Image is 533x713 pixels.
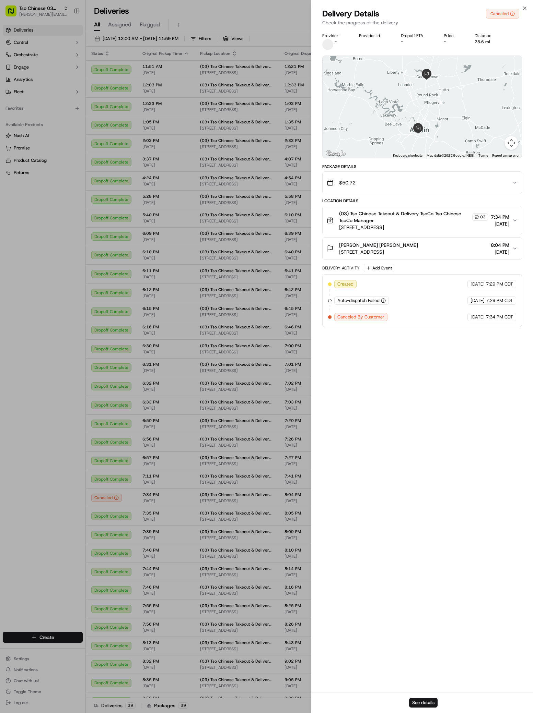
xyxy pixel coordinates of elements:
[322,8,379,19] span: Delivery Details
[492,154,520,157] a: Report a map error
[323,206,522,235] button: (03) Tso Chinese Takeout & Delivery TsoCo Tso Chinese TsoCo Manager03[STREET_ADDRESS]7:34 PM[DATE]
[480,214,486,220] span: 03
[322,164,522,169] div: Package Details
[322,198,522,204] div: Location Details
[337,298,380,304] span: Auto-dispatch Failed
[335,39,337,45] span: -
[505,136,518,150] button: Map camera controls
[339,210,471,224] span: (03) Tso Chinese Takeout & Delivery TsoCo Tso Chinese TsoCo Manager
[339,249,418,255] span: [STREET_ADDRESS]
[471,281,485,287] span: [DATE]
[475,33,501,38] div: Distance
[471,314,485,320] span: [DATE]
[486,9,519,19] button: Canceled
[427,154,474,157] span: Map data ©2025 Google, INEGI
[401,33,433,38] div: Dropoff ETA
[359,33,390,38] div: Provider Id
[339,179,356,186] span: $50.72
[491,242,509,249] span: 8:04 PM
[471,298,485,304] span: [DATE]
[339,224,488,231] span: [STREET_ADDRESS]
[491,249,509,255] span: [DATE]
[323,238,522,259] button: [PERSON_NAME] [PERSON_NAME][STREET_ADDRESS]8:04 PM[DATE]
[444,39,464,45] div: -
[322,265,360,271] div: Delivery Activity
[486,281,513,287] span: 7:29 PM CDT
[444,33,464,38] div: Price
[486,314,513,320] span: 7:34 PM CDT
[491,220,509,227] span: [DATE]
[337,281,354,287] span: Created
[322,19,522,26] p: Check the progress of the delivery
[478,154,488,157] a: Terms (opens in new tab)
[322,33,348,38] div: Provider
[339,242,418,249] span: [PERSON_NAME] [PERSON_NAME]
[323,172,522,194] button: $50.72
[393,153,422,158] button: Keyboard shortcuts
[337,314,384,320] span: Canceled By Customer
[409,698,438,708] button: See details
[401,39,433,45] div: -
[364,264,394,272] button: Add Event
[324,149,347,158] img: Google
[491,214,509,220] span: 7:34 PM
[324,149,347,158] a: Open this area in Google Maps (opens a new window)
[475,39,501,45] div: 28.6 mi
[486,298,513,304] span: 7:29 PM CDT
